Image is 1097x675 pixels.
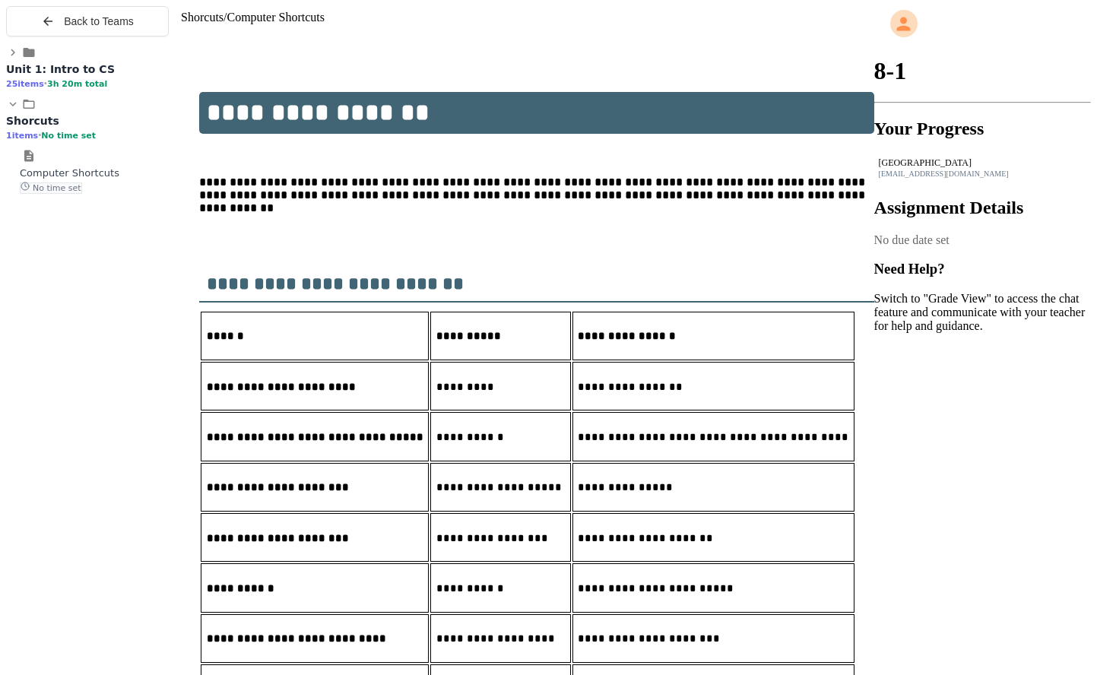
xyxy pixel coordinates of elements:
h2: Assignment Details [874,198,1091,218]
span: Unit 1: Intro to CS [6,63,115,75]
span: Computer Shortcuts [20,167,119,179]
h3: Need Help? [874,261,1091,277]
p: Switch to "Grade View" to access the chat feature and communicate with your teacher for help and ... [874,292,1091,333]
button: Back to Teams [6,6,169,36]
div: [EMAIL_ADDRESS][DOMAIN_NAME] [879,170,1086,178]
span: 25 items [6,79,44,89]
span: 3h 20m total [47,79,107,89]
h1: 8-1 [874,57,1091,85]
span: Shorcuts [6,115,59,127]
span: / [224,11,227,24]
span: No time set [20,182,82,194]
span: • [44,78,47,89]
div: My Account [874,6,1091,41]
span: Back to Teams [64,15,134,27]
span: Shorcuts [181,11,224,24]
h2: Your Progress [874,119,1091,139]
span: No time set [41,131,96,141]
span: • [38,130,41,141]
div: No due date set [874,233,1091,247]
div: [GEOGRAPHIC_DATA] [879,157,1086,169]
span: Computer Shortcuts [227,11,325,24]
span: 1 items [6,131,38,141]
